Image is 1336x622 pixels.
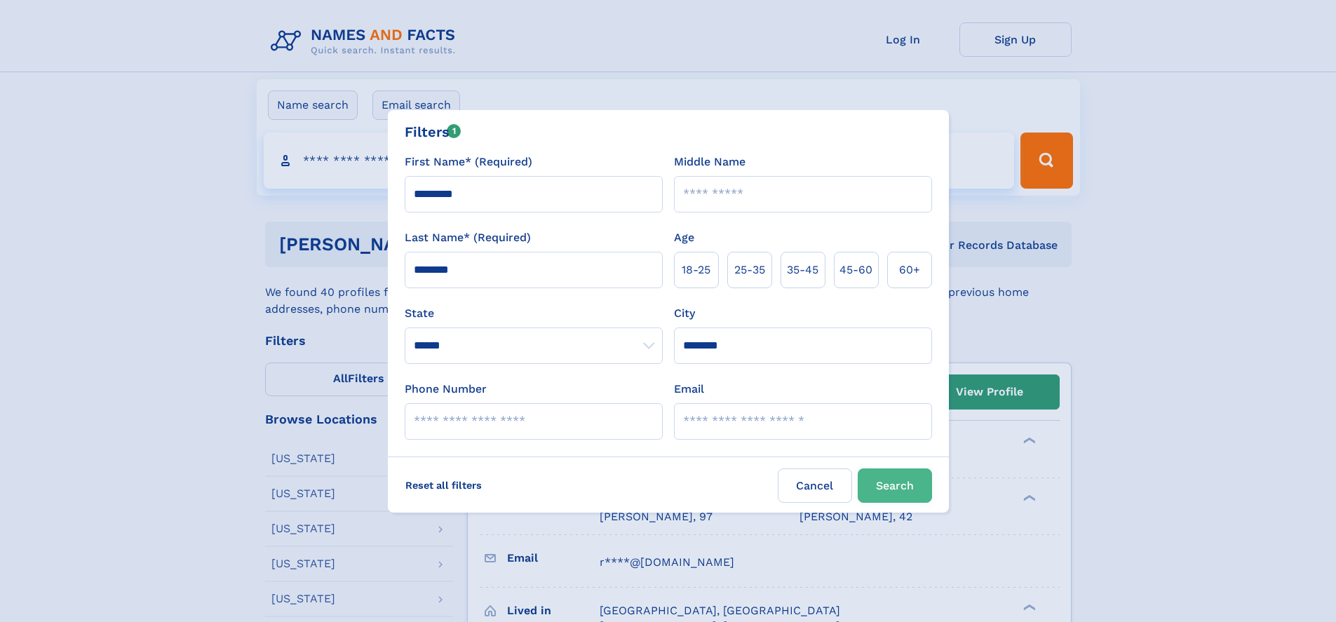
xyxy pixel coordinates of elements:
[405,154,532,170] label: First Name* (Required)
[405,305,663,322] label: State
[674,154,745,170] label: Middle Name
[674,381,704,398] label: Email
[787,262,818,278] span: 35‑45
[682,262,710,278] span: 18‑25
[405,229,531,246] label: Last Name* (Required)
[405,381,487,398] label: Phone Number
[734,262,765,278] span: 25‑35
[674,305,695,322] label: City
[405,121,461,142] div: Filters
[778,468,852,503] label: Cancel
[396,468,491,502] label: Reset all filters
[674,229,694,246] label: Age
[839,262,872,278] span: 45‑60
[858,468,932,503] button: Search
[899,262,920,278] span: 60+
